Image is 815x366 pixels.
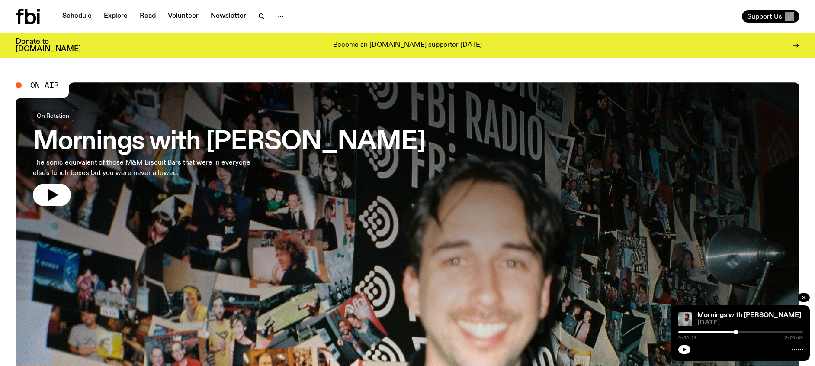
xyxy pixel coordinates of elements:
span: On Air [30,81,59,89]
span: Support Us [747,13,782,20]
p: Become an [DOMAIN_NAME] supporter [DATE] [333,42,482,49]
a: Explore [99,10,133,23]
span: 0:55:24 [678,336,696,340]
a: Mornings with [PERSON_NAME]The sonic equivalent of those M&M Biscuit Bars that were in everyone e... [33,110,426,206]
p: The sonic equivalent of those M&M Biscuit Bars that were in everyone else's lunch boxes but you w... [33,158,254,178]
span: 2:00:00 [785,336,803,340]
a: Read [135,10,161,23]
a: On Rotation [33,110,73,121]
span: [DATE] [697,320,803,326]
a: Newsletter [205,10,251,23]
img: Kana Frazer is smiling at the camera with her head tilted slightly to her left. She wears big bla... [678,312,692,326]
a: Schedule [57,10,97,23]
a: Mornings with [PERSON_NAME] [697,312,801,319]
a: Volunteer [163,10,204,23]
span: On Rotation [37,112,69,119]
h3: Donate to [DOMAIN_NAME] [16,38,81,53]
h3: Mornings with [PERSON_NAME] [33,130,426,154]
button: Support Us [742,10,799,23]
